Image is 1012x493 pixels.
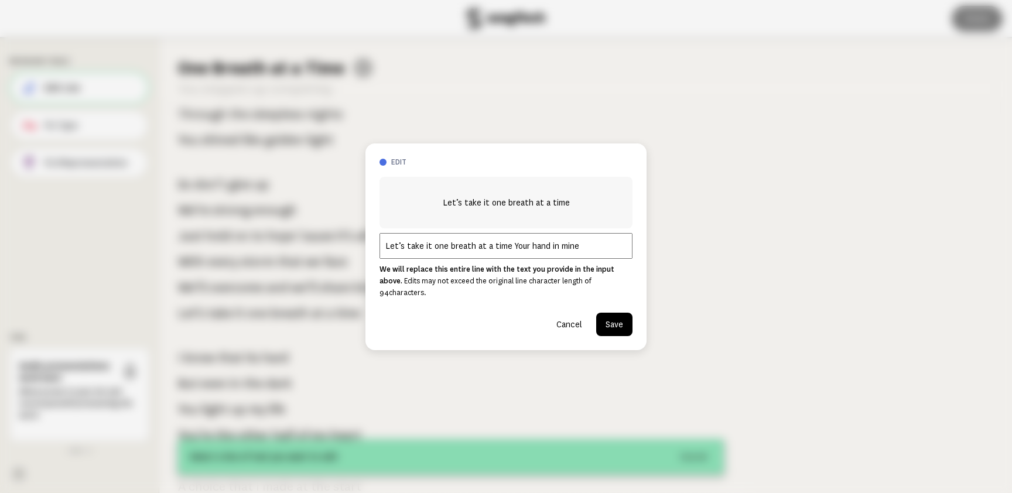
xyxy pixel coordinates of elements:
[379,265,614,285] strong: We will replace this entire line with the text you provide in the input above.
[379,277,592,297] span: Edits may not exceed the original line character length of 94 characters.
[547,313,592,336] button: Cancel
[596,313,632,336] button: Save
[379,233,632,259] input: Add your line edit here
[443,196,570,210] span: Let’s take it one breath at a time
[391,158,632,167] h3: edit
